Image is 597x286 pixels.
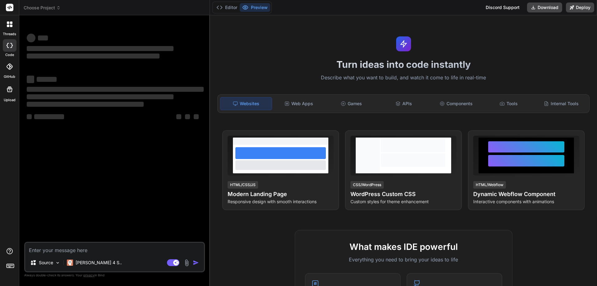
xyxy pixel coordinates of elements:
[527,2,562,12] button: Download
[3,31,16,37] label: threads
[27,54,160,59] span: ‌
[305,256,502,263] p: Everything you need to bring your ideas to life
[193,260,199,266] img: icon
[27,46,174,51] span: ‌
[473,199,579,205] p: Interactive components with animations
[38,35,48,40] span: ‌
[350,199,456,205] p: Custom styles for theme enhancement
[4,74,15,79] label: GitHub
[483,97,535,110] div: Tools
[24,272,205,278] p: Always double-check its answers. Your in Bind
[27,34,35,42] span: ‌
[228,190,334,199] h4: Modern Landing Page
[214,59,593,70] h1: Turn ideas into code instantly
[482,2,523,12] div: Discord Support
[37,77,57,82] span: ‌
[24,5,61,11] span: Choose Project
[473,181,506,189] div: HTML/Webflow
[83,273,95,277] span: privacy
[378,97,429,110] div: APIs
[34,114,64,119] span: ‌
[228,181,258,189] div: HTML/CSS/JS
[27,102,144,107] span: ‌
[535,97,587,110] div: Internal Tools
[350,190,456,199] h4: WordPress Custom CSS
[55,260,60,265] img: Pick Models
[185,114,190,119] span: ‌
[76,260,122,266] p: [PERSON_NAME] 4 S..
[194,114,199,119] span: ‌
[39,260,53,266] p: Source
[220,97,272,110] div: Websites
[228,199,334,205] p: Responsive design with smooth interactions
[566,2,594,12] button: Deploy
[431,97,482,110] div: Components
[305,240,502,253] h2: What makes IDE powerful
[27,76,34,83] span: ‌
[67,260,73,266] img: Claude 4 Sonnet
[273,97,325,110] div: Web Apps
[27,87,204,92] span: ‌
[176,114,181,119] span: ‌
[326,97,377,110] div: Games
[240,3,270,12] button: Preview
[350,181,384,189] div: CSS/WordPress
[214,74,593,82] p: Describe what you want to build, and watch it come to life in real-time
[27,94,174,99] span: ‌
[5,52,14,58] label: code
[4,97,16,103] label: Upload
[27,114,32,119] span: ‌
[183,259,190,266] img: attachment
[473,190,579,199] h4: Dynamic Webflow Component
[214,3,240,12] button: Editor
